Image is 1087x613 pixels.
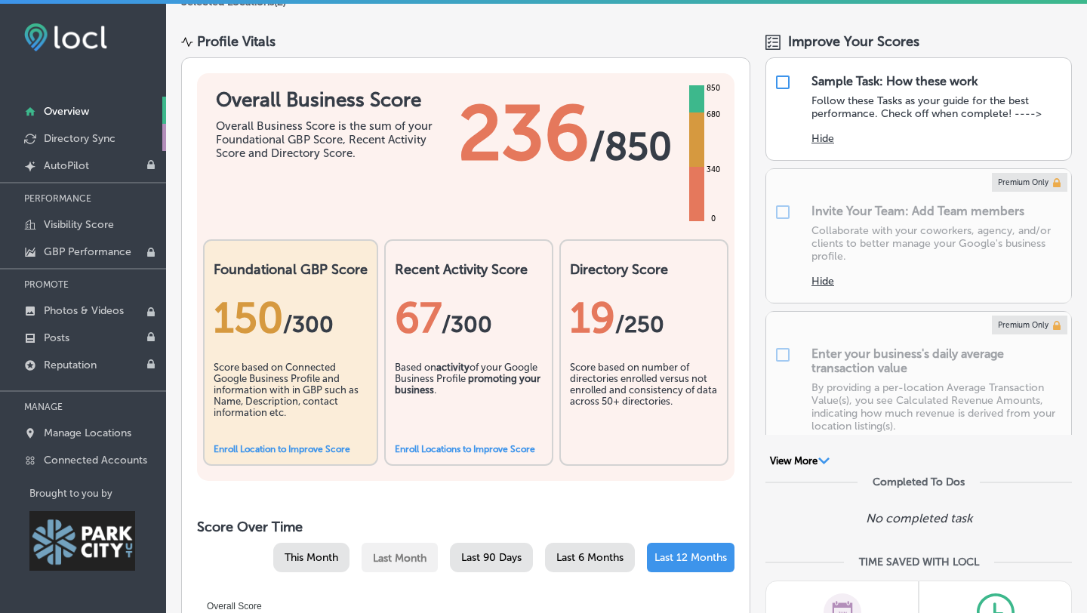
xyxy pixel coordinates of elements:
[788,33,919,50] span: Improve Your Scores
[44,427,131,439] p: Manage Locations
[859,556,979,568] div: TIME SAVED WITH LOCL
[873,476,965,488] div: Completed To Dos
[214,293,368,343] div: 150
[216,119,442,160] div: Overall Business Score is the sum of your Foundational GBP Score, Recent Activity Score and Direc...
[704,109,723,121] div: 680
[44,159,89,172] p: AutoPilot
[395,362,543,437] div: Based on of your Google Business Profile .
[214,362,368,437] div: Score based on Connected Google Business Profile and information with in GBP such as Name, Descri...
[285,551,338,564] span: This Month
[570,362,718,437] div: Score based on number of directories enrolled versus not enrolled and consistency of data across ...
[395,261,543,278] h2: Recent Activity Score
[214,261,368,278] h2: Foundational GBP Score
[197,519,734,535] h2: Score Over Time
[442,311,492,338] span: /300
[704,164,723,176] div: 340
[436,362,470,373] b: activity
[29,488,166,499] p: Brought to you by
[590,124,672,169] span: / 850
[216,88,442,112] h1: Overall Business Score
[570,293,718,343] div: 19
[44,304,124,317] p: Photos & Videos
[29,511,135,571] img: Park City
[395,444,535,454] a: Enroll Locations to Improve Score
[395,373,540,396] b: promoting your business
[196,601,262,611] span: Overall Score
[197,33,276,50] div: Profile Vitals
[811,94,1064,120] p: Follow these Tasks as your guide for the best performance. Check off when complete! ---->
[44,331,69,344] p: Posts
[214,444,350,454] a: Enroll Location to Improve Score
[44,359,97,371] p: Reputation
[44,132,115,145] p: Directory Sync
[395,293,543,343] div: 67
[44,218,114,231] p: Visibility Score
[373,552,426,565] span: Last Month
[44,454,147,467] p: Connected Accounts
[811,132,834,145] button: Hide
[654,551,727,564] span: Last 12 Months
[461,551,522,564] span: Last 90 Days
[24,23,107,51] img: fda3e92497d09a02dc62c9cd864e3231.png
[615,311,664,338] span: /250
[556,551,624,564] span: Last 6 Months
[811,275,834,288] button: Hide
[708,213,719,225] div: 0
[866,511,972,525] p: No completed task
[44,105,89,118] p: Overview
[811,74,978,88] div: Sample Task: How these work
[704,82,723,94] div: 850
[765,454,834,468] button: View More
[458,88,590,179] span: 236
[283,311,334,338] span: / 300
[570,261,718,278] h2: Directory Score
[44,245,131,258] p: GBP Performance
